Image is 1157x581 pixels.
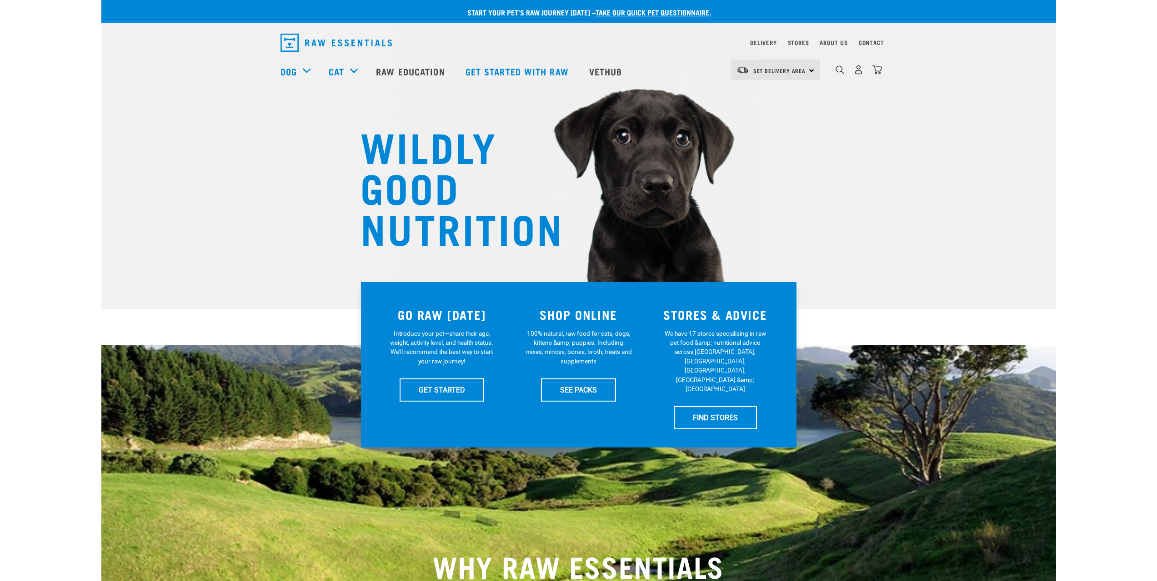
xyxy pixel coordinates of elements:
nav: dropdown navigation [101,53,1056,89]
h3: STORES & ADVICE [652,308,778,322]
h3: GO RAW [DATE] [379,308,505,322]
a: SEE PACKS [541,378,616,401]
a: Contact [859,41,884,44]
a: Get started with Raw [456,53,580,89]
p: We have 17 stores specialising in raw pet food &amp; nutritional advice across [GEOGRAPHIC_DATA],... [662,329,769,394]
p: 100% natural, raw food for cats, dogs, kittens &amp; puppies. Including mixes, minces, bones, bro... [525,329,632,366]
a: Vethub [580,53,634,89]
a: take our quick pet questionnaire. [596,10,711,14]
a: GET STARTED [400,378,484,401]
a: FIND STORES [674,406,757,429]
nav: dropdown navigation [273,30,884,55]
img: Raw Essentials Logo [280,34,392,52]
img: user.png [854,65,863,74]
h1: WILDLY GOOD NUTRITION [361,125,542,248]
img: home-icon@2x.png [872,65,882,74]
a: Dog [280,65,297,78]
p: Start your pet’s raw journey [DATE] – [108,7,1063,18]
a: Stores [788,41,809,44]
span: Set Delivery Area [753,69,806,72]
h3: SHOP ONLINE [516,308,641,322]
a: Delivery [750,41,776,44]
a: Raw Education [367,53,456,89]
a: About Us [820,41,847,44]
img: van-moving.png [736,66,749,74]
img: home-icon-1@2x.png [836,65,844,74]
p: Introduce your pet—share their age, weight, activity level, and health status. We'll recommend th... [388,329,495,366]
a: Cat [329,65,344,78]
